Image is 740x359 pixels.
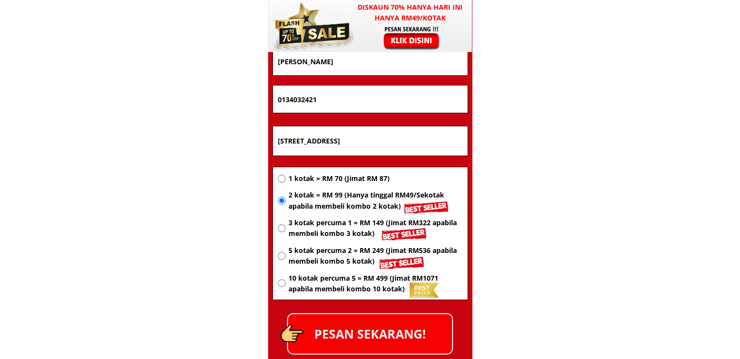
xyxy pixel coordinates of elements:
input: Alamat [275,126,465,156]
span: 3 kotak percuma 1 = RM 149 (Jimat RM322 apabila membeli kombo 3 kotak) [288,217,462,239]
span: 5 kotak percuma 2 = RM 249 (Jimat RM536 apabila membeli kombo 5 kotak) [288,245,462,267]
span: 2 kotak = RM 99 (Hanya tinggal RM49/Sekotak apabila membeli kombo 2 kotak) [288,190,462,212]
span: 10 kotak percuma 5 = RM 499 (Jimat RM1071 apabila membeli kombo 10 kotak) [288,273,462,295]
h3: Diskaun 70% hanya hari ini hanya RM49/kotak [348,2,472,24]
input: Nombor Telefon Bimbit [275,86,465,113]
span: 1 kotak = RM 70 (Jimat RM 87) [288,173,462,184]
p: PESAN SEKARANG! [288,314,452,354]
input: Nama penuh [275,48,465,75]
